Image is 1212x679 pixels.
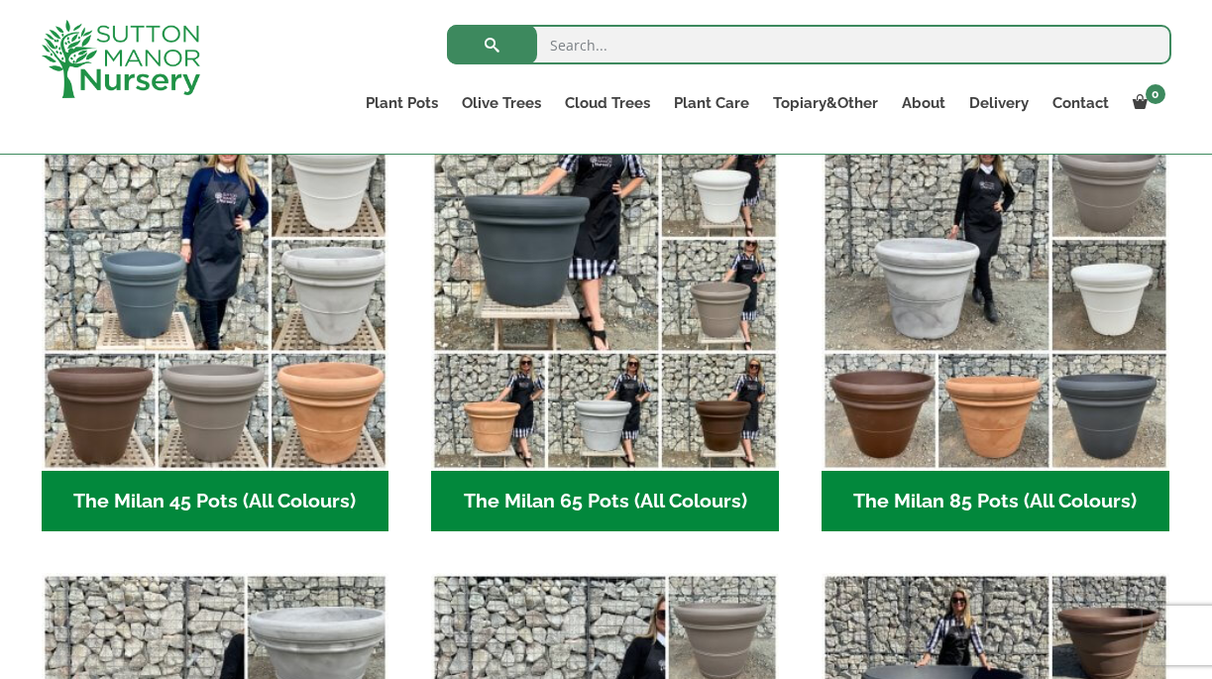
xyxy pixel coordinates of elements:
a: Visit product category The Milan 45 Pots (All Colours) [42,123,389,531]
a: Plant Pots [354,89,450,117]
input: Search... [447,25,1171,64]
a: Visit product category The Milan 85 Pots (All Colours) [822,123,1169,531]
a: Olive Trees [450,89,553,117]
h2: The Milan 85 Pots (All Colours) [822,471,1169,532]
a: Visit product category The Milan 65 Pots (All Colours) [431,123,779,531]
h2: The Milan 65 Pots (All Colours) [431,471,779,532]
a: Contact [1041,89,1121,117]
a: Topiary&Other [761,89,890,117]
h2: The Milan 45 Pots (All Colours) [42,471,389,532]
a: Delivery [957,89,1041,117]
a: About [890,89,957,117]
span: 0 [1146,84,1165,104]
img: The Milan 65 Pots (All Colours) [431,123,779,471]
img: The Milan 45 Pots (All Colours) [42,123,389,471]
a: Cloud Trees [553,89,662,117]
a: Plant Care [662,89,761,117]
img: The Milan 85 Pots (All Colours) [822,123,1169,471]
a: 0 [1121,89,1171,117]
img: logo [42,20,200,98]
